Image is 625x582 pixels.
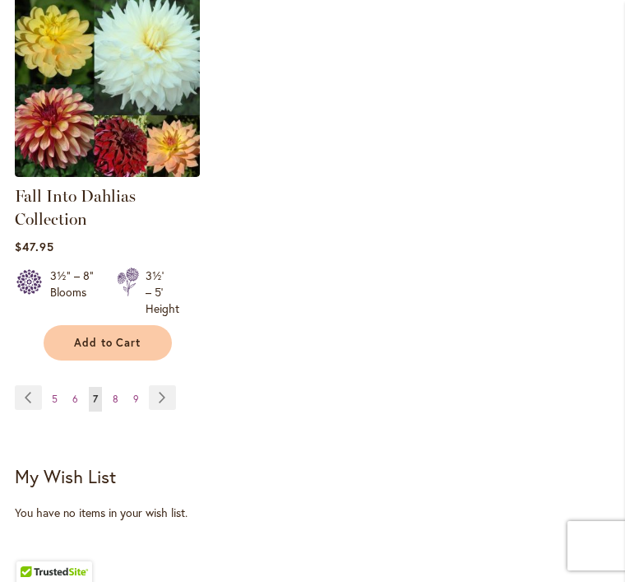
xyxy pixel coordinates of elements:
[68,387,82,412] a: 6
[133,393,139,405] span: 9
[74,336,141,350] span: Add to Cart
[109,387,123,412] a: 8
[15,165,200,180] a: Fall Into Dahlias Collection
[15,464,116,488] strong: My Wish List
[50,268,97,317] div: 3½" – 8" Blooms
[44,325,172,361] button: Add to Cart
[146,268,179,317] div: 3½' – 5' Height
[52,393,58,405] span: 5
[12,524,58,570] iframe: Launch Accessibility Center
[15,239,54,254] span: $47.95
[72,393,78,405] span: 6
[15,186,136,229] a: Fall Into Dahlias Collection
[93,393,98,405] span: 7
[113,393,118,405] span: 8
[129,387,143,412] a: 9
[15,505,610,521] div: You have no items in your wish list.
[48,387,62,412] a: 5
